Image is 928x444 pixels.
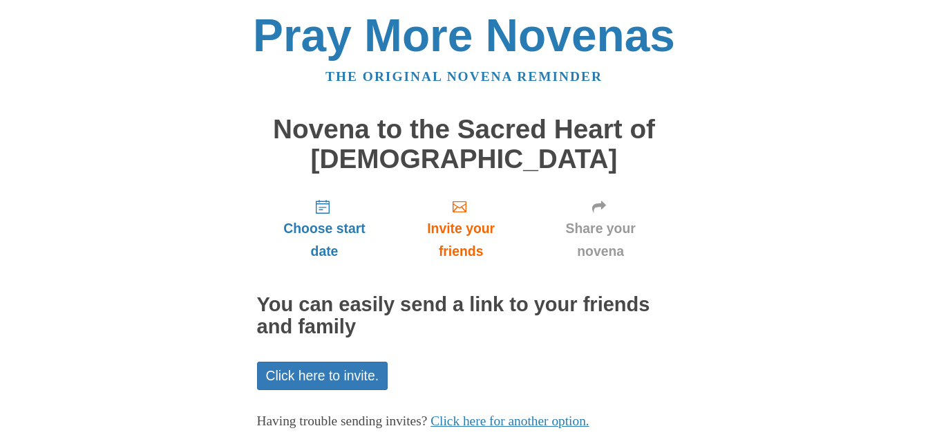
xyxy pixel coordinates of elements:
[430,414,589,428] a: Click here for another option.
[257,294,672,338] h2: You can easily send a link to your friends and family
[406,217,515,263] span: Invite your friends
[530,187,672,270] a: Share your novena
[325,69,603,84] a: The original novena reminder
[257,414,428,428] span: Having trouble sending invites?
[392,187,529,270] a: Invite your friends
[253,10,675,61] a: Pray More Novenas
[257,115,672,174] h1: Novena to the Sacred Heart of [DEMOGRAPHIC_DATA]
[257,187,392,270] a: Choose start date
[271,217,379,263] span: Choose start date
[257,362,388,390] a: Click here to invite.
[544,217,658,263] span: Share your novena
